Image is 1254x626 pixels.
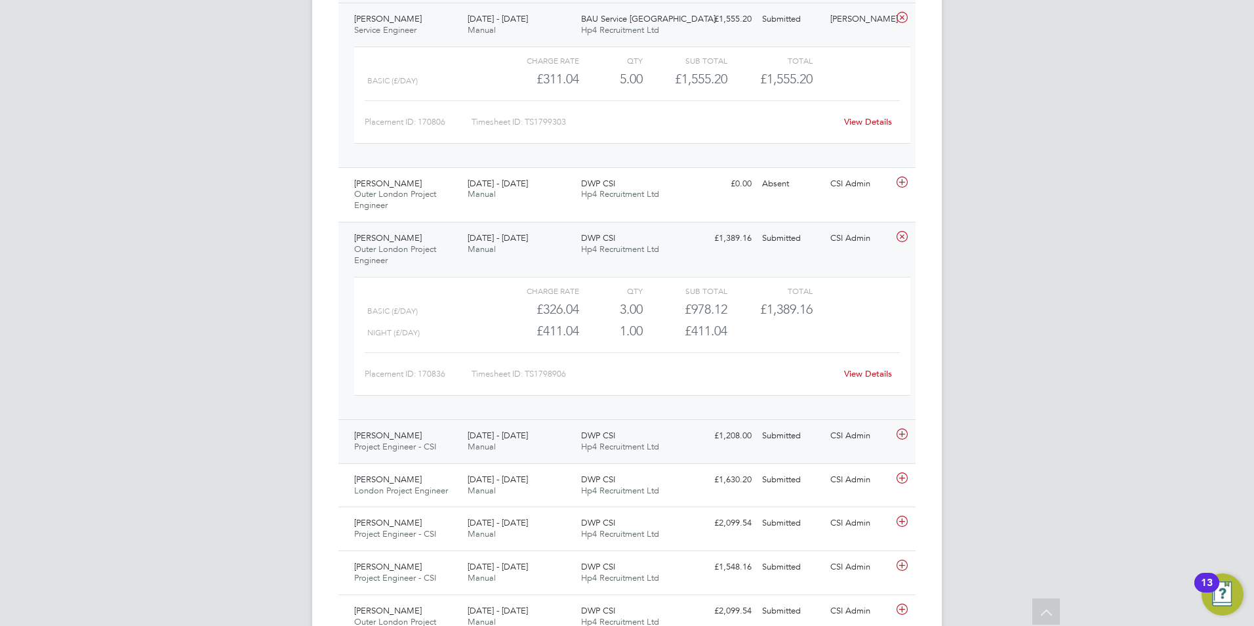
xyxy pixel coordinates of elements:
span: Manual [468,24,496,35]
div: QTY [579,52,643,68]
div: £1,208.00 [689,425,757,447]
div: Submitted [757,425,825,447]
span: Manual [468,528,496,539]
div: 3.00 [579,299,643,320]
div: Submitted [757,9,825,30]
div: Absent [757,173,825,195]
span: [PERSON_NAME] [354,13,422,24]
div: Submitted [757,469,825,491]
div: Total [727,283,812,299]
span: Manual [468,572,496,583]
span: Manual [468,441,496,452]
div: Sub Total [643,283,727,299]
span: [DATE] - [DATE] [468,517,528,528]
span: Outer London Project Engineer [354,243,436,266]
span: Project Engineer - CSI [354,441,436,452]
span: Hp4 Recruitment Ltd [581,24,659,35]
div: £2,099.54 [689,512,757,534]
a: View Details [844,368,892,379]
div: 5.00 [579,68,643,90]
div: Timesheet ID: TS1798906 [472,364,836,385]
span: [DATE] - [DATE] [468,430,528,441]
span: DWP CSI [581,517,615,528]
span: Manual [468,188,496,199]
div: £311.04 [495,68,579,90]
div: Charge rate [495,283,579,299]
span: Manual [468,485,496,496]
div: Submitted [757,600,825,622]
div: Submitted [757,512,825,534]
span: [PERSON_NAME] [354,561,422,572]
div: [PERSON_NAME] [825,9,893,30]
span: [DATE] - [DATE] [468,232,528,243]
div: CSI Admin [825,556,893,578]
span: Project Engineer - CSI [354,572,436,583]
span: [DATE] - [DATE] [468,605,528,616]
div: 13 [1201,583,1213,600]
span: DWP CSI [581,232,615,243]
div: £1,630.20 [689,469,757,491]
span: DWP CSI [581,561,615,572]
span: London Project Engineer [354,485,448,496]
div: Placement ID: 170836 [365,364,472,385]
span: Service Engineer [354,24,416,35]
span: Hp4 Recruitment Ltd [581,441,659,452]
div: £1,555.20 [643,68,727,90]
span: [PERSON_NAME] [354,232,422,243]
span: [DATE] - [DATE] [468,561,528,572]
div: Submitted [757,556,825,578]
div: Submitted [757,228,825,249]
div: £1,389.16 [689,228,757,249]
div: £1,548.16 [689,556,757,578]
div: £411.04 [643,320,727,342]
button: Open Resource Center, 13 new notifications [1202,574,1244,616]
span: [PERSON_NAME] [354,474,422,485]
span: £1,555.20 [760,71,813,87]
span: DWP CSI [581,178,615,189]
span: Night (£/day) [367,328,420,337]
span: [DATE] - [DATE] [468,13,528,24]
div: CSI Admin [825,425,893,447]
div: CSI Admin [825,173,893,195]
span: Hp4 Recruitment Ltd [581,572,659,583]
div: £978.12 [643,299,727,320]
div: 1.00 [579,320,643,342]
div: CSI Admin [825,600,893,622]
span: DWP CSI [581,474,615,485]
span: £1,389.16 [760,301,813,317]
span: Hp4 Recruitment Ltd [581,243,659,255]
div: Total [727,52,812,68]
span: Project Engineer - CSI [354,528,436,539]
div: CSI Admin [825,469,893,491]
span: Hp4 Recruitment Ltd [581,485,659,496]
div: QTY [579,283,643,299]
span: [DATE] - [DATE] [468,474,528,485]
span: Basic (£/day) [367,76,418,85]
div: £2,099.54 [689,600,757,622]
span: Manual [468,243,496,255]
span: [PERSON_NAME] [354,517,422,528]
span: Outer London Project Engineer [354,188,436,211]
span: DWP CSI [581,605,615,616]
div: Sub Total [643,52,727,68]
span: [PERSON_NAME] [354,178,422,189]
span: BAU Service [GEOGRAPHIC_DATA] [581,13,716,24]
span: Hp4 Recruitment Ltd [581,188,659,199]
span: [PERSON_NAME] [354,605,422,616]
div: £1,555.20 [689,9,757,30]
div: CSI Admin [825,228,893,249]
span: [PERSON_NAME] [354,430,422,441]
div: Timesheet ID: TS1799303 [472,112,836,133]
span: Hp4 Recruitment Ltd [581,528,659,539]
div: CSI Admin [825,512,893,534]
a: View Details [844,116,892,127]
span: DWP CSI [581,430,615,441]
div: Charge rate [495,52,579,68]
div: £326.04 [495,299,579,320]
div: Placement ID: 170806 [365,112,472,133]
span: Basic (£/day) [367,306,418,316]
div: £411.04 [495,320,579,342]
div: £0.00 [689,173,757,195]
span: [DATE] - [DATE] [468,178,528,189]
